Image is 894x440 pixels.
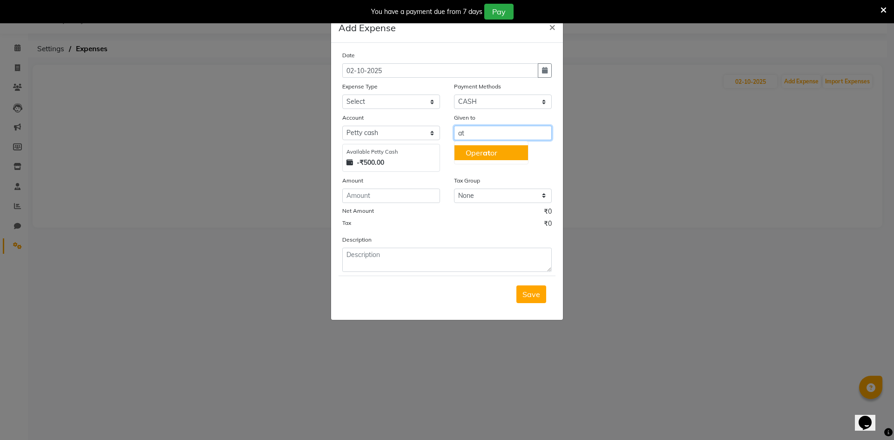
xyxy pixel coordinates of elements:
[466,148,497,157] ngb-highlight: Oper or
[454,176,480,185] label: Tax Group
[346,148,436,156] div: Available Petty Cash
[542,14,563,40] button: Close
[342,51,355,60] label: Date
[544,207,552,219] span: ₹0
[855,403,885,431] iframe: chat widget
[454,82,501,91] label: Payment Methods
[342,82,378,91] label: Expense Type
[342,176,363,185] label: Amount
[371,7,482,17] div: You have a payment due from 7 days
[549,20,555,34] span: ×
[342,114,364,122] label: Account
[454,114,475,122] label: Given to
[544,219,552,231] span: ₹0
[516,285,546,303] button: Save
[342,236,372,244] label: Description
[454,126,552,140] input: Given to
[522,290,540,299] span: Save
[357,158,384,168] strong: -₹500.00
[483,148,490,157] span: at
[484,4,514,20] button: Pay
[342,207,374,215] label: Net Amount
[342,189,440,203] input: Amount
[339,21,396,35] h5: Add Expense
[342,219,351,227] label: Tax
